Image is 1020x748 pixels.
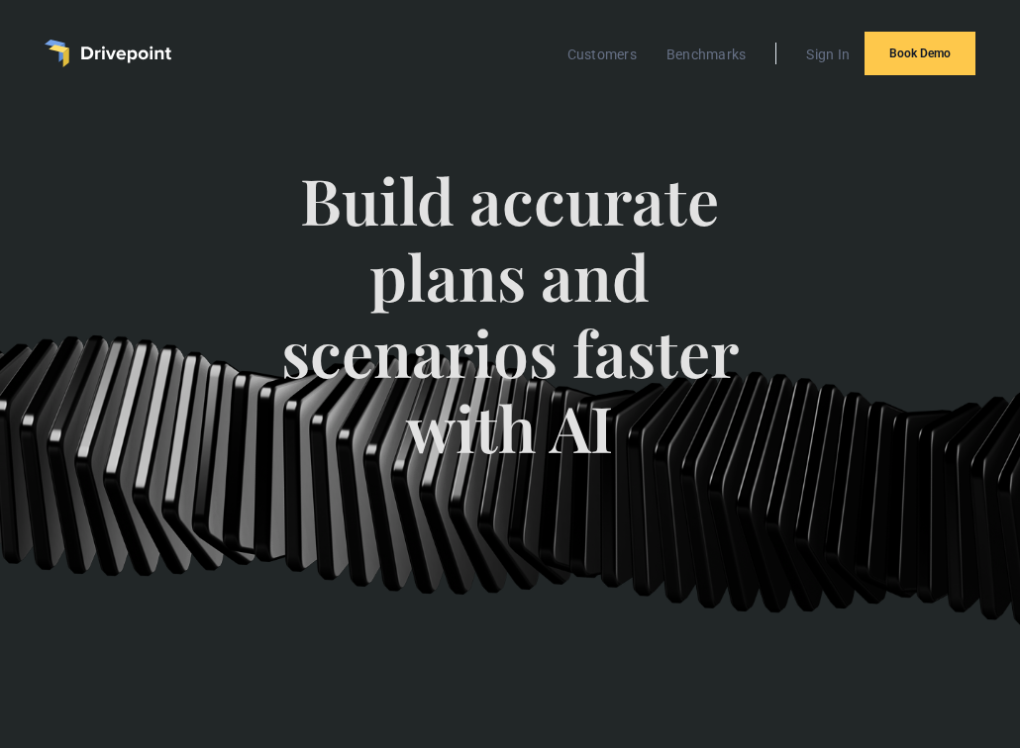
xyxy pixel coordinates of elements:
[865,32,975,75] a: Book Demo
[228,162,792,506] span: Build accurate plans and scenarios faster with AI
[796,42,860,67] a: Sign In
[558,42,647,67] a: Customers
[657,42,757,67] a: Benchmarks
[45,40,171,67] a: home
